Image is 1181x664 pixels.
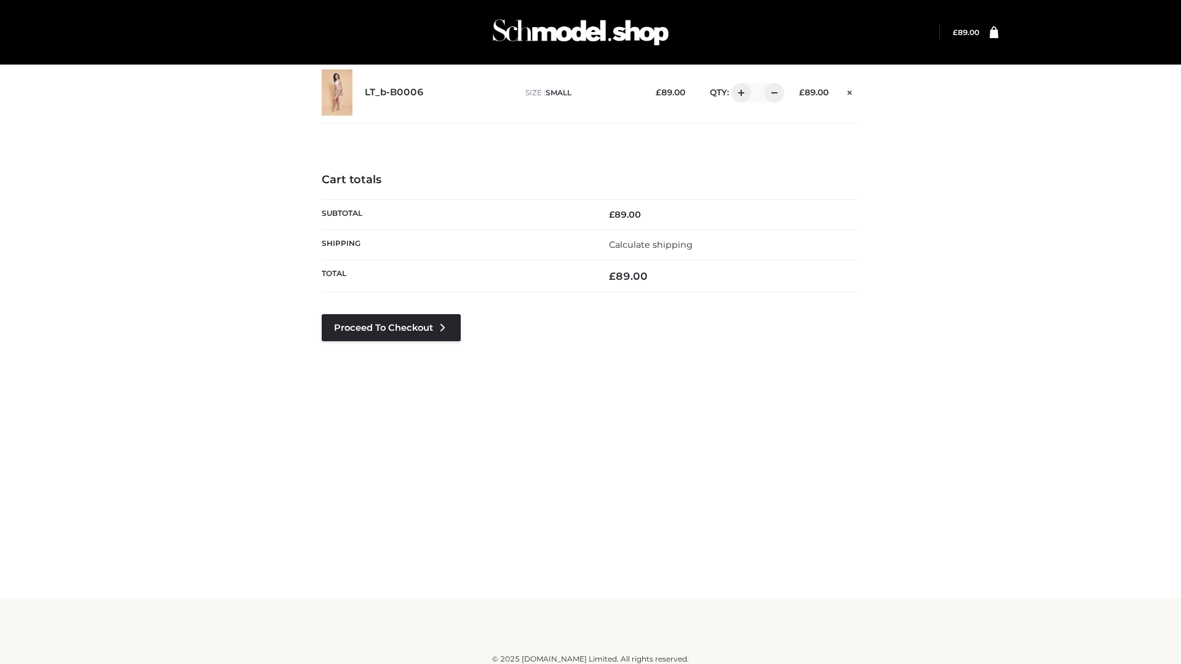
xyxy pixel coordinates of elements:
span: £ [799,87,805,97]
a: £89.00 [953,28,979,37]
a: Calculate shipping [609,239,693,250]
a: Proceed to Checkout [322,314,461,341]
th: Subtotal [322,199,590,229]
th: Total [322,260,590,293]
a: Remove this item [841,83,859,99]
bdi: 89.00 [609,270,648,282]
h4: Cart totals [322,173,859,187]
span: £ [609,270,616,282]
a: LT_b-B0006 [365,87,424,98]
span: £ [609,209,614,220]
bdi: 89.00 [656,87,685,97]
img: LT_b-B0006 - SMALL [322,69,352,116]
span: SMALL [546,88,571,97]
bdi: 89.00 [609,209,641,220]
img: Schmodel Admin 964 [488,8,673,57]
bdi: 89.00 [799,87,829,97]
span: £ [953,28,958,37]
p: size : [525,87,637,98]
th: Shipping [322,229,590,259]
bdi: 89.00 [953,28,979,37]
span: £ [656,87,661,97]
div: QTY: [698,83,780,103]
